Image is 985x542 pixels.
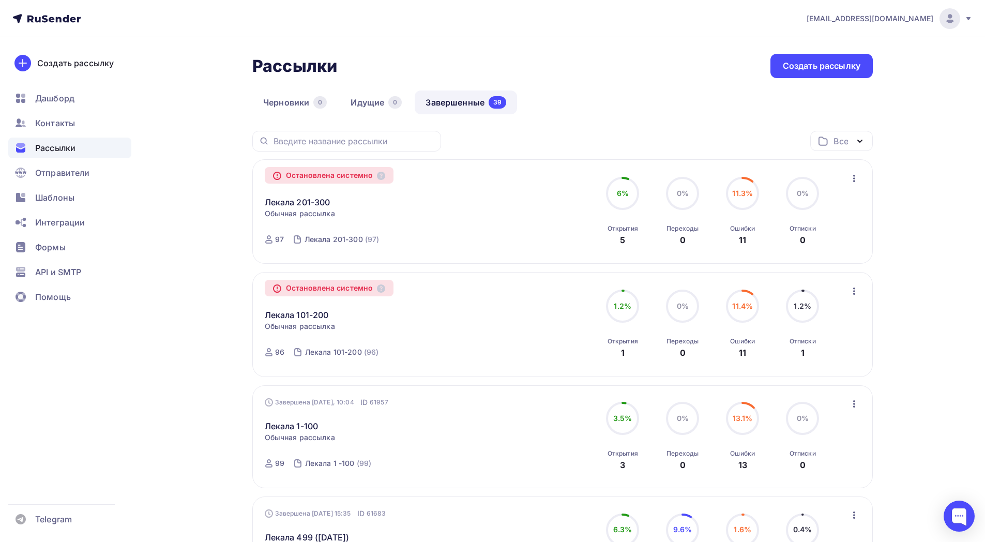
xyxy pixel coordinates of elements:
div: Открытия [608,224,638,233]
div: Лекала 201-300 [305,234,363,245]
span: 9.6% [673,525,692,534]
a: Отправители [8,162,131,183]
div: 5 [620,234,625,246]
div: 0 [680,234,686,246]
a: Завершенные39 [415,91,517,114]
span: 6.3% [613,525,632,534]
span: 3.5% [613,414,632,423]
a: Лекала 101-200 (96) [304,344,380,360]
div: Создать рассылку [783,60,860,72]
div: 96 [275,347,284,357]
span: Обычная рассылка [265,208,335,219]
div: Ошибки [730,337,755,345]
span: Помощь [35,291,71,303]
span: 13.1% [733,414,753,423]
div: 13 [738,459,747,471]
a: Лекала 101-200 [265,309,329,321]
div: Завершена [DATE] 15:35 [265,508,386,519]
div: Лекала 1 -100 [305,458,355,469]
div: 1 [621,347,625,359]
span: Отправители [35,167,90,179]
a: [EMAIL_ADDRESS][DOMAIN_NAME] [807,8,973,29]
span: 11.4% [732,302,753,310]
span: 1.2% [794,302,811,310]
div: 99 [275,458,284,469]
span: 11.3% [732,189,753,198]
div: Отписки [790,337,816,345]
div: 0 [388,96,402,109]
div: Открытия [608,337,638,345]
div: 3 [620,459,625,471]
div: (97) [365,234,380,245]
span: API и SMTP [35,266,81,278]
div: Отписки [790,224,816,233]
span: 0% [797,414,809,423]
div: 0 [800,234,806,246]
span: 0% [797,189,809,198]
span: Интеграции [35,216,85,229]
a: Лекала 201-300 [265,196,330,208]
span: Telegram [35,513,72,525]
div: Отписки [790,449,816,458]
span: 0% [677,414,689,423]
div: 0 [313,96,327,109]
a: Дашборд [8,88,131,109]
div: Ошибки [730,224,755,233]
span: ID [357,508,365,519]
span: 1.6% [734,525,751,534]
div: (96) [364,347,379,357]
div: 11 [739,347,746,359]
span: Контакты [35,117,75,129]
span: [EMAIL_ADDRESS][DOMAIN_NAME] [807,13,933,24]
div: 1 [801,347,805,359]
span: 0.4% [793,525,812,534]
div: 39 [489,96,506,109]
div: Лекала 101-200 [305,347,362,357]
input: Введите название рассылки [274,135,435,147]
h2: Рассылки [252,56,337,77]
div: Завершена [DATE], 10:04 [265,397,388,408]
span: 0% [677,302,689,310]
div: Переходы [666,449,699,458]
div: (99) [357,458,372,469]
a: Лекала 1-100 [265,420,319,432]
div: Остановлена системно [265,167,394,184]
div: Ошибки [730,449,755,458]
div: 0 [680,459,686,471]
span: Обычная рассылка [265,321,335,332]
div: Остановлена системно [265,280,394,296]
a: Шаблоны [8,187,131,208]
span: 61957 [370,397,388,408]
div: Переходы [666,337,699,345]
span: Шаблоны [35,191,74,204]
a: Идущие0 [340,91,413,114]
a: Лекала 1 -100 (99) [304,455,372,472]
a: Рассылки [8,138,131,158]
button: Все [810,131,873,151]
div: 0 [800,459,806,471]
div: Создать рассылку [37,57,114,69]
span: Формы [35,241,66,253]
div: Открытия [608,449,638,458]
div: 0 [680,347,686,359]
div: Все [834,135,848,147]
span: ID [360,397,368,408]
span: Дашборд [35,92,74,104]
div: 97 [275,234,284,245]
div: Переходы [666,224,699,233]
span: 61683 [367,508,386,519]
a: Черновики0 [252,91,338,114]
a: Формы [8,237,131,258]
span: Обычная рассылка [265,432,335,443]
span: Рассылки [35,142,75,154]
a: Лекала 201-300 (97) [304,231,381,248]
span: 0% [677,189,689,198]
a: Контакты [8,113,131,133]
span: 1.2% [614,302,631,310]
span: 6% [617,189,629,198]
div: 11 [739,234,746,246]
